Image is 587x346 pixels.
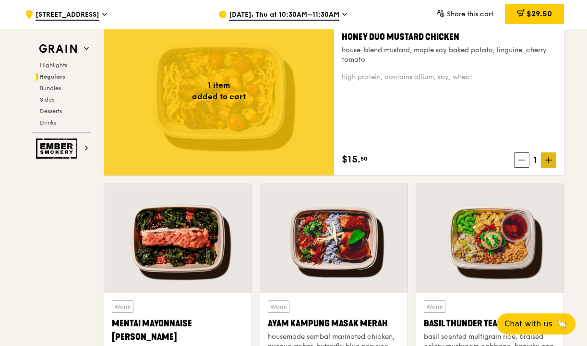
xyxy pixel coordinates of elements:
[424,317,556,330] div: Basil Thunder Tea Rice
[447,10,493,18] span: Share this cart
[268,300,289,313] div: Warm
[112,300,133,313] div: Warm
[268,317,400,330] div: Ayam Kampung Masak Merah
[112,317,244,344] div: Mentai Mayonnaise [PERSON_NAME]
[36,138,80,159] img: Ember Smokery web logo
[342,30,556,44] div: Honey Duo Mustard Chicken
[529,153,541,167] span: 1
[229,10,339,21] span: [DATE], Thu at 10:30AM–11:30AM
[556,318,568,330] span: 🦙
[360,155,368,162] span: 50
[497,313,575,334] button: Chat with us🦙
[342,46,556,65] div: house-blend mustard, maple soy baked potato, linguine, cherry tomato
[40,119,56,126] span: Drinks
[36,40,80,58] img: Grain web logo
[342,152,360,167] span: $15.
[342,72,556,82] div: high protein, contains allium, soy, wheat
[40,62,67,69] span: Highlights
[40,108,62,115] span: Desserts
[40,73,65,80] span: Regulars
[40,96,54,103] span: Sides
[527,9,552,18] span: $29.50
[504,318,552,330] span: Chat with us
[40,85,61,92] span: Bundles
[424,300,445,313] div: Warm
[36,10,99,21] span: [STREET_ADDRESS]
